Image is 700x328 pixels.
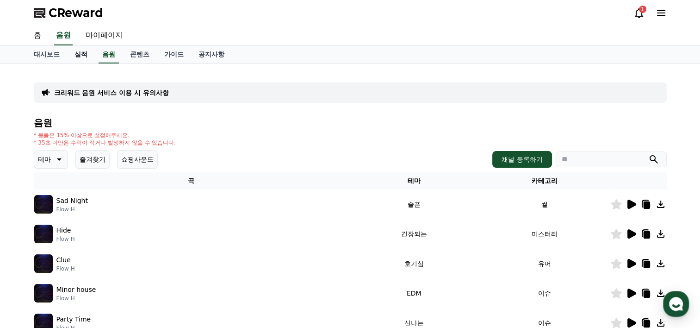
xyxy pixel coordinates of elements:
[639,6,646,13] div: 1
[99,46,119,63] a: 음원
[34,6,103,20] a: CReward
[119,251,178,274] a: 설정
[3,251,61,274] a: 홈
[56,206,88,213] p: Flow H
[56,285,96,295] p: Minor house
[34,150,68,169] button: 테마
[34,132,176,139] p: * 볼륨은 15% 이상으로 설정해주세요.
[38,153,51,166] p: 테마
[56,226,71,235] p: Hide
[191,46,232,63] a: 공지사항
[56,315,91,324] p: Party Time
[143,265,154,272] span: 설정
[479,172,610,189] th: 카테고리
[29,265,35,272] span: 홈
[56,235,75,243] p: Flow H
[348,249,479,278] td: 호기심
[117,150,158,169] button: 쇼핑사운드
[34,139,176,146] p: * 35초 미만은 수익이 적거나 발생하지 않을 수 있습니다.
[34,254,53,273] img: music
[54,88,169,97] a: 크리워드 음원 서비스 이용 시 유의사항
[633,7,644,19] a: 1
[56,196,88,206] p: Sad Night
[56,295,96,302] p: Flow H
[157,46,191,63] a: 가이드
[34,284,53,303] img: music
[54,26,73,45] a: 음원
[348,172,479,189] th: 테마
[56,255,71,265] p: Clue
[348,278,479,308] td: EDM
[479,249,610,278] td: 유머
[479,219,610,249] td: 미스터리
[85,265,96,273] span: 대화
[479,189,610,219] td: 썰
[479,278,610,308] td: 이슈
[78,26,130,45] a: 마이페이지
[492,151,551,168] button: 채널 등록하기
[26,46,67,63] a: 대시보드
[26,26,49,45] a: 홈
[67,46,95,63] a: 실적
[56,265,75,272] p: Flow H
[123,46,157,63] a: 콘텐츠
[34,118,667,128] h4: 음원
[61,251,119,274] a: 대화
[49,6,103,20] span: CReward
[348,189,479,219] td: 슬픈
[34,195,53,214] img: music
[34,225,53,243] img: music
[75,150,110,169] button: 즐겨찾기
[34,172,349,189] th: 곡
[348,219,479,249] td: 긴장되는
